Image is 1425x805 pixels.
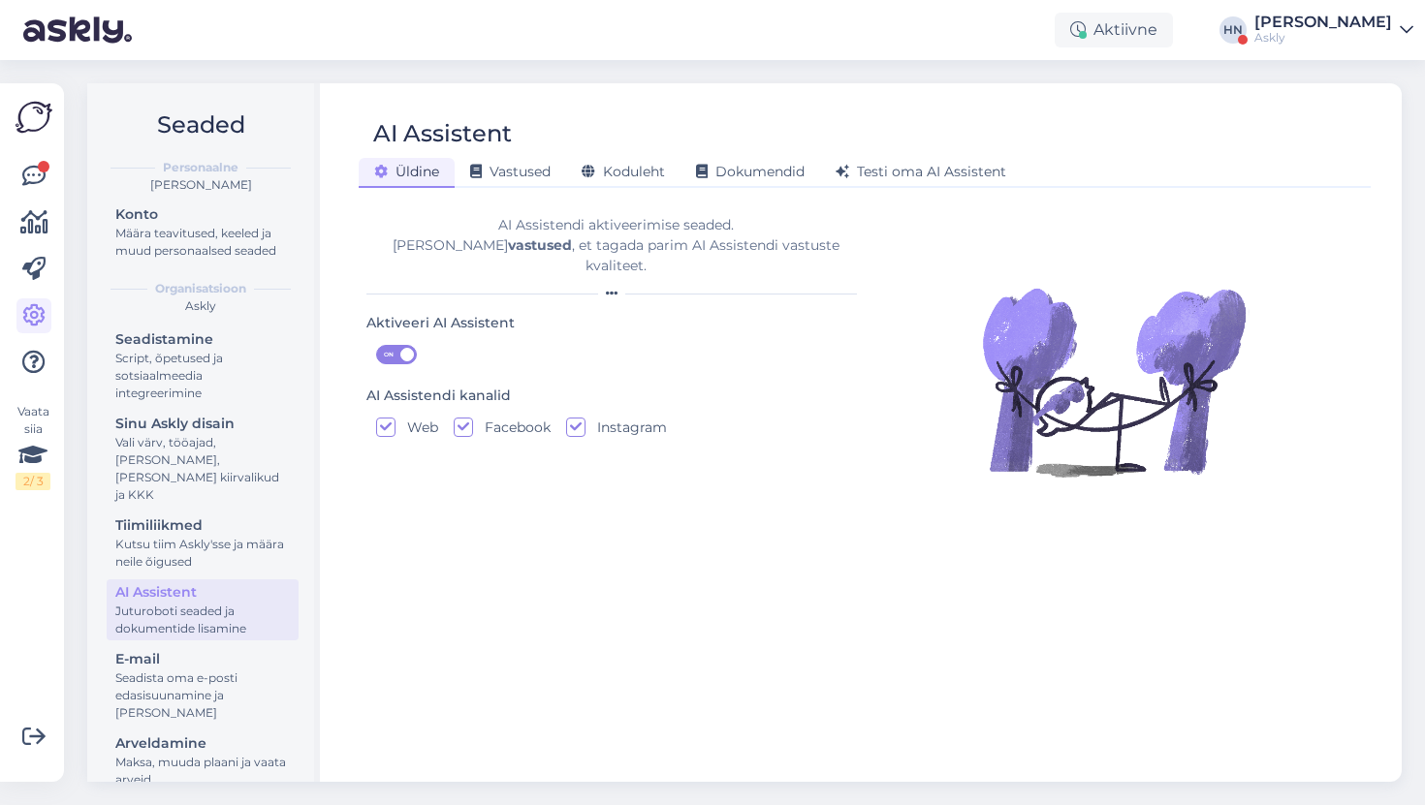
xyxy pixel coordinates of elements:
a: ArveldamineMaksa, muuda plaani ja vaata arveid [107,730,299,791]
div: Aktiveeri AI Assistent [366,313,515,334]
a: E-mailSeadista oma e-posti edasisuunamine ja [PERSON_NAME] [107,646,299,725]
div: Arveldamine [115,733,290,754]
span: Koduleht [582,163,665,180]
b: Organisatsioon [155,280,246,297]
div: Sinu Askly disain [115,414,290,434]
a: Sinu Askly disainVali värv, tööajad, [PERSON_NAME], [PERSON_NAME] kiirvalikud ja KKK [107,411,299,507]
span: Vastused [470,163,551,180]
a: TiimiliikmedKutsu tiim Askly'sse ja määra neile õigused [107,512,299,573]
div: Maksa, muuda plaani ja vaata arveid [115,754,290,789]
h2: Seaded [103,107,299,143]
div: Seadista oma e-posti edasisuunamine ja [PERSON_NAME] [115,669,290,722]
div: Askly [103,297,299,315]
span: ON [377,346,400,363]
div: AI Assistendi kanalid [366,386,511,407]
div: Määra teavitused, keeled ja muud personaalsed seaded [115,225,290,260]
div: Seadistamine [115,329,290,350]
label: Facebook [473,418,551,437]
a: KontoMäära teavitused, keeled ja muud personaalsed seaded [107,201,299,263]
div: 2 / 3 [16,473,50,490]
div: Tiimiliikmed [115,515,290,536]
span: Testi oma AI Assistent [836,163,1006,180]
img: Illustration [978,246,1250,517]
a: [PERSON_NAME]Askly [1254,15,1413,46]
div: AI Assistent [373,115,512,152]
div: Askly [1254,30,1392,46]
label: Instagram [586,418,667,437]
img: Askly Logo [16,99,52,136]
div: Konto [115,204,290,225]
div: AI Assistendi aktiveerimise seaded. [PERSON_NAME] , et tagada parim AI Assistendi vastuste kvalit... [366,215,865,276]
div: Script, õpetused ja sotsiaalmeedia integreerimine [115,350,290,402]
a: SeadistamineScript, õpetused ja sotsiaalmeedia integreerimine [107,326,299,405]
div: Vali värv, tööajad, [PERSON_NAME], [PERSON_NAME] kiirvalikud ja KKK [115,434,290,504]
div: [PERSON_NAME] [1254,15,1392,30]
div: Kutsu tiim Askly'sse ja määra neile õigused [115,536,290,571]
div: AI Assistent [115,582,290,603]
a: AI AssistentJuturoboti seaded ja dokumentide lisamine [107,579,299,640]
div: Aktiivne [1055,13,1173,47]
span: Dokumendid [696,163,805,180]
div: Juturoboti seaded ja dokumentide lisamine [115,603,290,637]
div: HN [1219,16,1247,44]
span: Üldine [374,163,439,180]
div: Vaata siia [16,403,50,490]
label: Web [396,418,438,437]
div: E-mail [115,649,290,669]
div: [PERSON_NAME] [103,176,299,194]
b: vastused [508,236,572,254]
b: Personaalne [163,159,238,176]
